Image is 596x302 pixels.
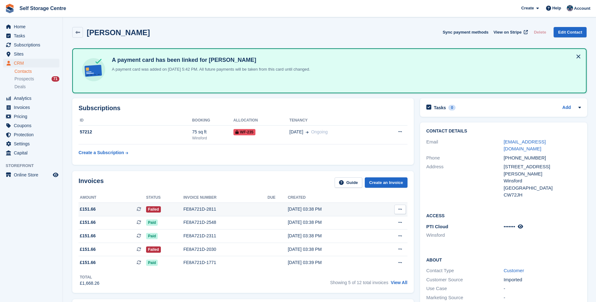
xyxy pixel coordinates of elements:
h2: Tasks [434,105,446,111]
div: Create a Subscription [79,149,124,156]
a: Edit Contact [554,27,587,37]
span: [DATE] [289,129,303,135]
div: - [504,285,581,292]
span: ••••••• [504,224,515,229]
span: PTI Cloud [426,224,448,229]
span: £151.66 [80,259,96,266]
span: Home [14,22,52,31]
span: Subscriptions [14,40,52,49]
a: menu [3,59,59,67]
span: Failed [146,206,161,213]
span: CRM [14,59,52,67]
span: £151.66 [80,246,96,253]
div: FE8A721D-2311 [183,233,268,239]
div: [GEOGRAPHIC_DATA] [504,185,581,192]
span: Help [552,5,561,11]
span: Protection [14,130,52,139]
div: Total [80,274,99,280]
li: Winsford [426,232,504,239]
th: Allocation [233,116,289,126]
div: Winsford [192,135,233,141]
div: Address [426,163,504,199]
a: Deals [14,84,59,90]
h2: [PERSON_NAME] [87,28,150,37]
th: Created [288,193,374,203]
div: Email [426,138,504,153]
div: 0 [448,105,456,111]
a: Create a Subscription [79,147,128,159]
span: Coupons [14,121,52,130]
img: Clair Cole [567,5,573,11]
span: WF-235 [233,129,255,135]
a: View All [391,280,407,285]
th: Due [268,193,288,203]
span: Settings [14,139,52,148]
a: menu [3,121,59,130]
span: View on Stripe [494,29,522,35]
h2: Subscriptions [79,105,407,112]
div: FE8A721D-2548 [183,219,268,226]
h2: Access [426,212,581,218]
div: Imported [504,276,581,283]
h2: Invoices [79,177,104,188]
span: Paid [146,219,158,226]
span: £151.66 [80,206,96,213]
div: Marketing Source [426,294,504,301]
a: menu [3,103,59,112]
a: [EMAIL_ADDRESS][DOMAIN_NAME] [504,139,546,152]
div: [STREET_ADDRESS][PERSON_NAME] [504,163,581,177]
a: Guide [335,177,362,188]
th: Amount [79,193,146,203]
div: [DATE] 03:38 PM [288,246,374,253]
div: [DATE] 03:38 PM [288,219,374,226]
img: card-linked-ebf98d0992dc2aeb22e95c0e3c79077019eb2392cfd83c6a337811c24bc77127.svg [80,57,107,83]
a: View on Stripe [491,27,529,37]
th: Booking [192,116,233,126]
div: Winsford [504,177,581,185]
span: Invoices [14,103,52,112]
th: ID [79,116,192,126]
span: £151.66 [80,233,96,239]
span: Failed [146,246,161,253]
div: CW72JH [504,191,581,199]
a: Create an Invoice [365,177,407,188]
span: Prospects [14,76,34,82]
div: Customer Source [426,276,504,283]
span: Showing 5 of 12 total invoices [330,280,388,285]
span: Analytics [14,94,52,103]
span: Tasks [14,31,52,40]
div: 71 [52,76,59,82]
th: Invoice number [183,193,268,203]
a: menu [3,40,59,49]
span: Create [521,5,534,11]
div: [DATE] 03:39 PM [288,259,374,266]
span: Paid [146,233,158,239]
div: 57212 [79,129,192,135]
a: menu [3,31,59,40]
a: menu [3,130,59,139]
button: Delete [531,27,549,37]
a: Prospects 71 [14,76,59,82]
h4: A payment card has been linked for [PERSON_NAME] [109,57,310,64]
div: Phone [426,154,504,162]
p: A payment card was added on [DATE] 5:42 PM. All future payments will be taken from this card unti... [109,66,310,73]
span: Storefront [6,163,63,169]
span: Sites [14,50,52,58]
a: menu [3,22,59,31]
a: Contacts [14,68,59,74]
div: FE8A721D-1771 [183,259,268,266]
div: - [504,294,581,301]
div: Contact Type [426,267,504,274]
a: menu [3,139,59,148]
th: Status [146,193,183,203]
span: Paid [146,260,158,266]
a: menu [3,148,59,157]
a: Preview store [52,171,59,179]
button: Sync payment methods [443,27,489,37]
a: menu [3,170,59,179]
a: menu [3,94,59,103]
span: Online Store [14,170,52,179]
a: Customer [504,268,524,273]
div: [DATE] 03:38 PM [288,233,374,239]
h2: Contact Details [426,129,581,134]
